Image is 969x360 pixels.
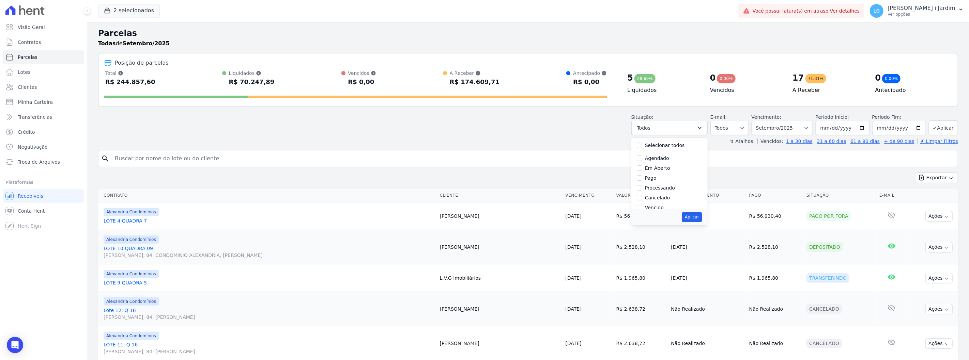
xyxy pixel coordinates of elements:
th: Valor [614,189,668,202]
a: LOTE 9 QUADRA 5 [104,279,434,286]
label: Em Aberto [645,165,670,171]
div: Cancelado [806,339,842,348]
a: Recebíveis [3,189,84,203]
div: R$ 174.609,71 [450,77,500,87]
label: ↯ Atalhos [730,138,753,144]
span: Transferências [18,114,52,120]
span: Crédito [18,129,35,135]
div: R$ 0,00 [348,77,376,87]
td: Não Realizado [668,292,747,326]
div: 0 [875,72,881,83]
td: R$ 1.965,80 [614,264,668,292]
a: Minha Carteira [3,95,84,109]
span: Visão Geral [18,24,45,31]
div: Total [105,70,155,77]
div: Pago por fora [806,211,851,221]
span: Lotes [18,69,31,76]
button: Ações [925,242,953,252]
td: R$ 56.930,40 [614,202,668,230]
h4: Antecipado [875,86,947,94]
a: Ver detalhes [830,8,860,14]
div: R$ 70.247,89 [229,77,275,87]
button: Ações [925,273,953,283]
td: [PERSON_NAME] [437,230,563,264]
th: Pago [747,189,804,202]
label: Vencido [645,205,664,210]
div: Antecipado [573,70,607,77]
td: R$ 2.528,10 [614,230,668,264]
a: Lote 12, Q 16[PERSON_NAME], 84, [PERSON_NAME] [104,307,434,321]
label: Período Fim: [872,114,926,121]
th: Contrato [98,189,437,202]
th: Vencimento [563,189,614,202]
label: Pago [645,175,657,181]
td: R$ 2.638,72 [614,292,668,326]
a: LOTE 4 QUADRA 7 [104,217,434,224]
div: 0,00% [717,74,735,83]
label: E-mail: [710,114,727,120]
label: Processando [645,185,675,191]
div: A Receber [450,70,500,77]
a: Parcelas [3,50,84,64]
a: 31 a 60 dias [817,138,846,144]
a: ✗ Limpar Filtros [917,138,958,144]
span: Você possui fatura(s) em atraso. [753,7,860,15]
button: Ações [925,304,953,314]
div: 0 [710,72,716,83]
a: LOTE 11, Q 16[PERSON_NAME], 84, [PERSON_NAME] [104,341,434,355]
a: Visão Geral [3,20,84,34]
th: Situação [804,189,877,202]
h2: Parcelas [98,27,958,39]
span: Todos [637,124,650,132]
p: Ver opções [888,12,955,17]
td: [PERSON_NAME] [437,292,563,326]
i: search [101,154,109,163]
p: de [98,39,170,48]
td: R$ 2.528,10 [747,230,804,264]
td: R$ 1.965,80 [747,264,804,292]
span: Alexandria Condomínios [104,235,159,244]
label: Selecionar todos [645,143,685,148]
div: Open Intercom Messenger [7,337,23,353]
label: Vencidos: [757,138,783,144]
span: Alexandria Condomínios [104,270,159,278]
a: [DATE] [566,244,582,250]
a: Lotes [3,65,84,79]
a: Clientes [3,80,84,94]
div: Vencidos [348,70,376,77]
div: 28,69% [634,74,656,83]
span: LG [874,9,880,13]
p: [PERSON_NAME] i Jardim [888,5,955,12]
td: Não Realizado [747,292,804,326]
a: [DATE] [566,341,582,346]
div: 0,00% [882,74,901,83]
button: Aplicar [682,212,702,222]
a: [DATE] [566,213,582,219]
span: Alexandria Condomínios [104,297,159,306]
th: E-mail [877,189,907,202]
label: Período Inicío: [816,114,849,120]
a: 1 a 30 dias [786,138,813,144]
a: [DATE] [566,306,582,312]
a: [DATE] [566,275,582,281]
div: Plataformas [5,178,81,186]
label: Agendado [645,156,669,161]
span: Alexandria Condomínios [104,332,159,340]
strong: Setembro/2025 [123,40,170,47]
td: [PERSON_NAME] [437,202,563,230]
label: Situação: [631,114,653,120]
span: Alexandria Condomínios [104,208,159,216]
span: Negativação [18,144,48,150]
td: [DATE] [668,264,747,292]
div: Depositado [806,242,843,252]
span: [PERSON_NAME], 84, [PERSON_NAME] [104,348,434,355]
a: Negativação [3,140,84,154]
span: [PERSON_NAME], 84, CONDOMINIO ALEXANDRIA, [PERSON_NAME] [104,252,434,259]
input: Buscar por nome do lote ou do cliente [111,152,955,165]
a: Crédito [3,125,84,139]
span: [PERSON_NAME], 84, [PERSON_NAME] [104,314,434,321]
th: Cliente [437,189,563,202]
h4: Liquidados [627,86,699,94]
a: Troca de Arquivos [3,155,84,169]
a: Conta Hent [3,204,84,218]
